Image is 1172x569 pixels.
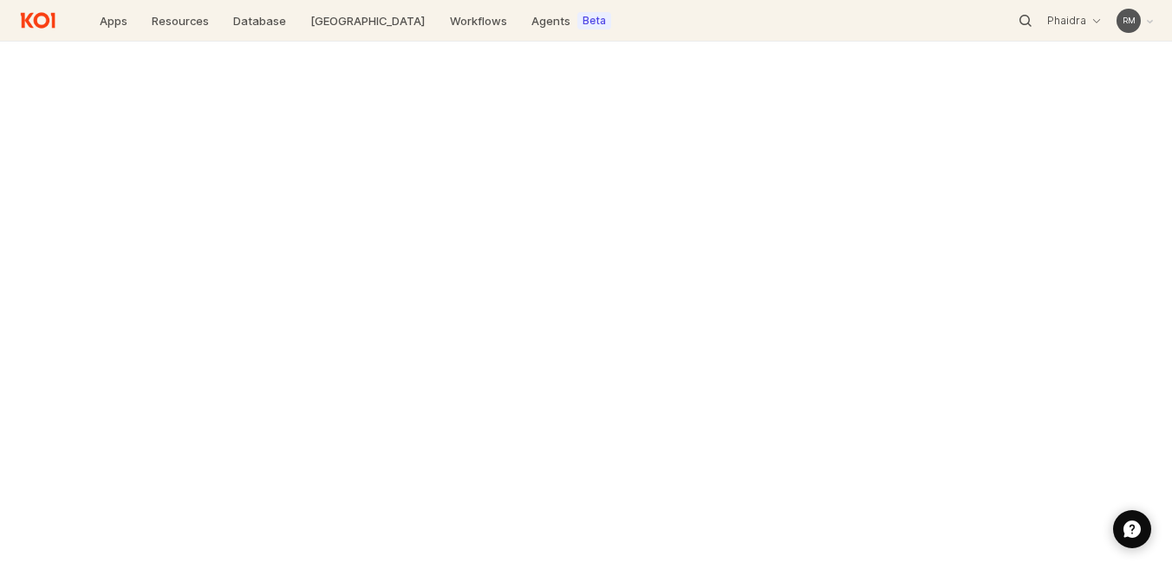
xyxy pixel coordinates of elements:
a: [GEOGRAPHIC_DATA] [300,9,436,33]
div: R m [1123,12,1136,29]
button: Phaidra [1039,10,1110,31]
label: Beta [583,14,606,28]
a: Apps [89,9,138,33]
a: Workflows [439,9,518,33]
img: Return to home page [14,7,62,34]
a: Resources [141,9,219,33]
p: Phaidra [1047,14,1086,28]
a: AgentsBeta [521,9,622,33]
a: Database [223,9,296,33]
